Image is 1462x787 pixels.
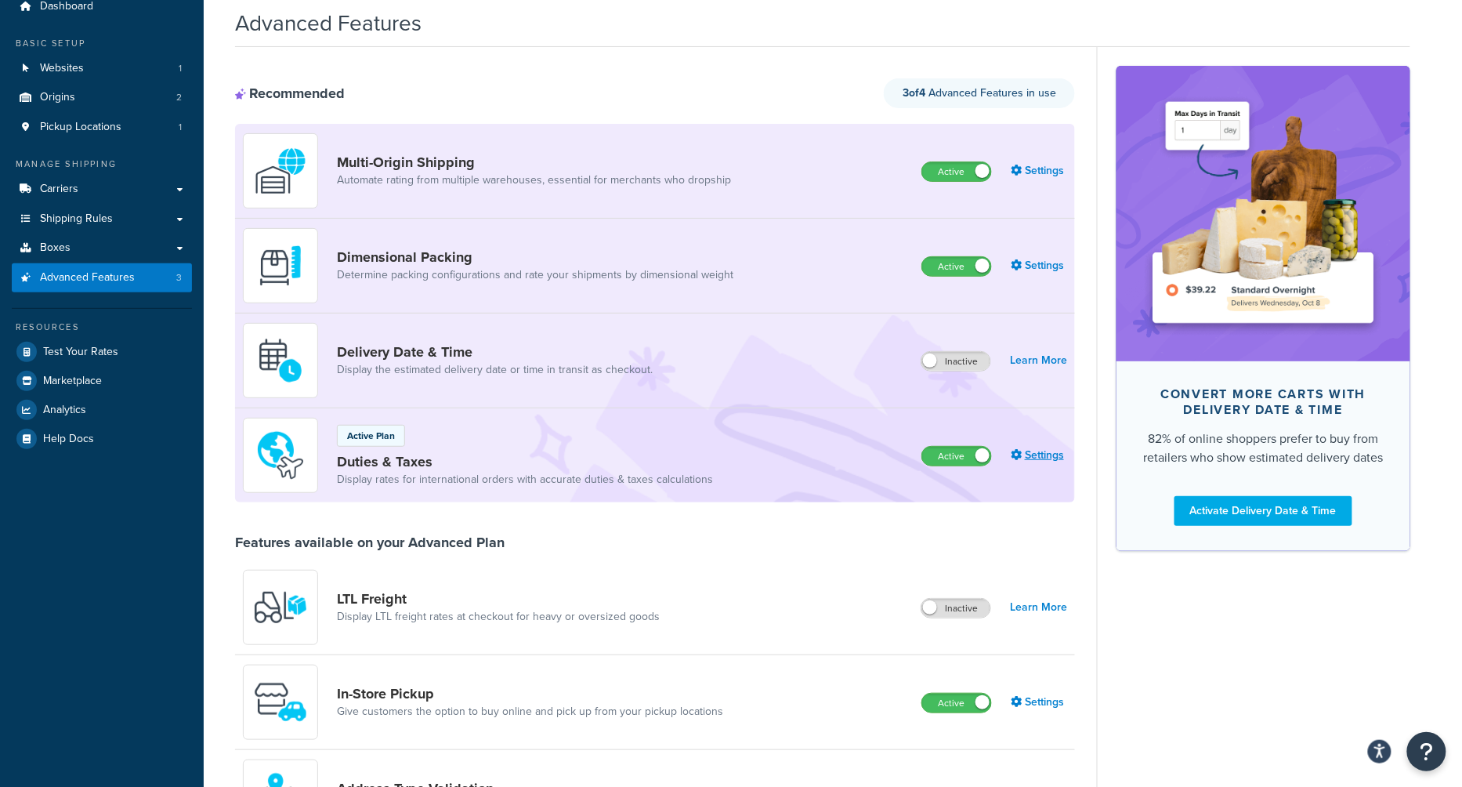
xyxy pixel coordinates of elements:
a: Display LTL freight rates at checkout for heavy or oversized goods [337,609,660,625]
a: Settings [1011,691,1067,713]
span: Origins [40,91,75,104]
span: 3 [176,271,182,285]
a: Activate Delivery Date & Time [1174,496,1352,526]
a: Test Your Rates [12,338,192,366]
button: Open Resource Center [1407,732,1446,771]
span: Shipping Rules [40,212,113,226]
div: Convert more carts with delivery date & time [1142,386,1385,418]
label: Inactive [921,599,990,618]
span: 1 [179,121,182,134]
a: Dimensional Packing [337,248,733,266]
a: Settings [1011,255,1067,277]
a: Learn More [1010,597,1067,618]
div: 82% of online shoppers prefer to buy from retailers who show estimated delivery dates [1142,430,1385,467]
img: icon-duo-feat-landed-cost-7136b061.png [253,428,308,483]
label: Active [922,257,991,276]
h1: Advanced Features [235,8,422,38]
img: DTVBYsAAAAAASUVORK5CYII= [253,238,308,293]
div: Resources [12,321,192,334]
span: Advanced Features [40,271,135,285]
a: Give customers the option to buy online and pick up from your pickup locations [337,704,723,720]
div: Manage Shipping [12,158,192,171]
span: Advanced Features in use [903,85,1056,101]
span: 2 [176,91,182,104]
a: Advanced Features3 [12,263,192,292]
span: Websites [40,62,84,75]
a: Automate rating from multiple warehouses, essential for merchants who dropship [337,172,731,188]
a: LTL Freight [337,590,660,607]
a: Pickup Locations1 [12,113,192,142]
span: Boxes [40,241,71,255]
a: Shipping Rules [12,205,192,234]
div: Recommended [235,85,345,102]
span: Pickup Locations [40,121,121,134]
label: Active [922,162,991,181]
a: Marketplace [12,367,192,395]
span: Marketplace [43,375,102,388]
a: Boxes [12,234,192,263]
li: Advanced Features [12,263,192,292]
label: Inactive [921,352,990,371]
span: Carriers [40,183,78,196]
span: Analytics [43,404,86,417]
li: Pickup Locations [12,113,192,142]
a: Display rates for international orders with accurate duties & taxes calculations [337,472,713,488]
span: Test Your Rates [43,346,118,359]
a: In-Store Pickup [337,685,723,702]
a: Websites1 [12,54,192,83]
a: Analytics [12,396,192,424]
a: Duties & Taxes [337,453,713,470]
li: Websites [12,54,192,83]
a: Help Docs [12,425,192,453]
a: Settings [1011,160,1067,182]
img: gfkeb5ejjkALwAAAABJRU5ErkJggg== [253,333,308,388]
img: WatD5o0RtDAAAAAElFTkSuQmCC [253,143,308,198]
li: Origins [12,83,192,112]
label: Active [922,447,991,466]
a: Determine packing configurations and rate your shipments by dimensional weight [337,267,733,283]
a: Carriers [12,175,192,204]
a: Learn More [1010,350,1067,372]
a: Delivery Date & Time [337,343,653,361]
label: Active [922,694,991,713]
div: Basic Setup [12,37,192,50]
strong: 3 of 4 [903,85,925,101]
img: wfgcfpwTIucLEAAAAASUVORK5CYII= [253,675,308,730]
img: feature-image-ddt-36eae7f7280da8017bfb280eaccd9c446f90b1fe08728e4019434db127062ab4.png [1140,89,1387,337]
a: Display the estimated delivery date or time in transit as checkout. [337,362,653,378]
span: Help Docs [43,433,94,446]
a: Origins2 [12,83,192,112]
div: Features available on your Advanced Plan [235,534,505,551]
a: Settings [1011,444,1067,466]
img: y79ZsPf0fXUFUhFXDzUgf+ktZg5F2+ohG75+v3d2s1D9TjoU8PiyCIluIjV41seZevKCRuEjTPPOKHJsQcmKCXGdfprl3L4q7... [253,580,308,635]
span: 1 [179,62,182,75]
p: Active Plan [347,429,395,443]
a: Multi-Origin Shipping [337,154,731,171]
